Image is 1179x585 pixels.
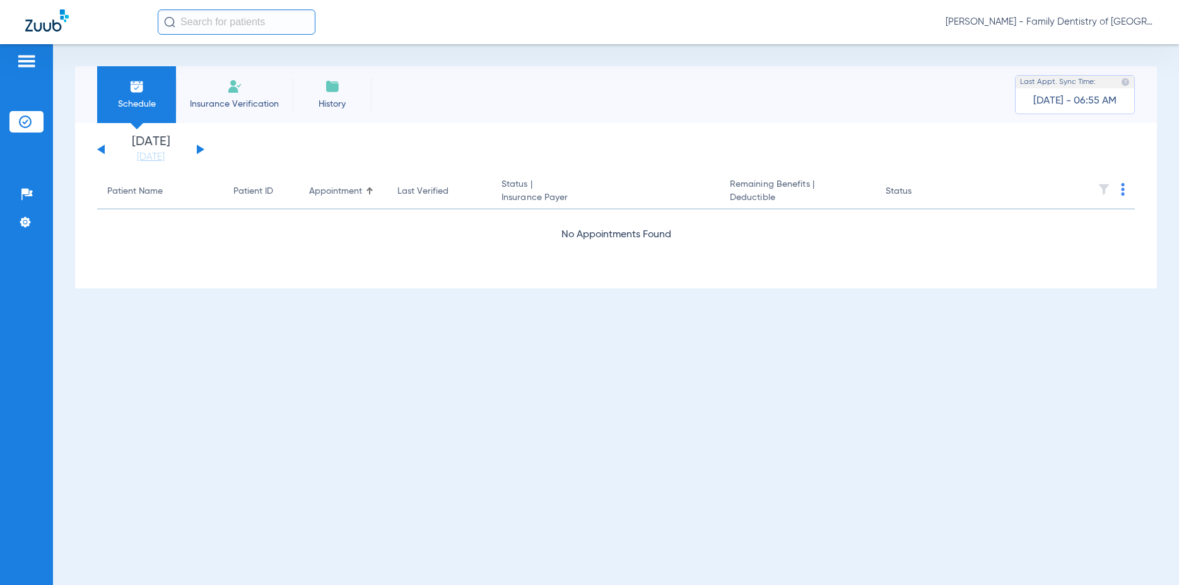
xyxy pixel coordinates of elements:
img: Search Icon [164,16,175,28]
img: Manual Insurance Verification [227,79,242,94]
div: Patient ID [233,185,289,198]
div: Patient Name [107,185,163,198]
th: Remaining Benefits | [720,174,876,210]
span: Insurance Verification [185,98,283,110]
img: group-dot-blue.svg [1121,183,1125,196]
img: Zuub Logo [25,9,69,32]
span: Insurance Payer [502,191,710,204]
div: Patient ID [233,185,273,198]
li: [DATE] [113,136,189,163]
th: Status | [491,174,720,210]
div: Last Verified [397,185,481,198]
div: Patient Name [107,185,213,198]
img: last sync help info [1121,78,1130,86]
th: Status [876,174,961,210]
input: Search for patients [158,9,315,35]
img: History [325,79,340,94]
div: Last Verified [397,185,449,198]
div: Appointment [309,185,377,198]
span: [PERSON_NAME] - Family Dentistry of [GEOGRAPHIC_DATA] [946,16,1154,28]
img: filter.svg [1098,183,1110,196]
span: Last Appt. Sync Time: [1020,76,1096,88]
div: Appointment [309,185,362,198]
a: [DATE] [113,151,189,163]
span: Deductible [730,191,865,204]
div: No Appointments Found [97,227,1135,243]
span: [DATE] - 06:55 AM [1033,95,1117,107]
span: Schedule [107,98,167,110]
img: hamburger-icon [16,54,37,69]
img: Schedule [129,79,144,94]
span: History [302,98,362,110]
